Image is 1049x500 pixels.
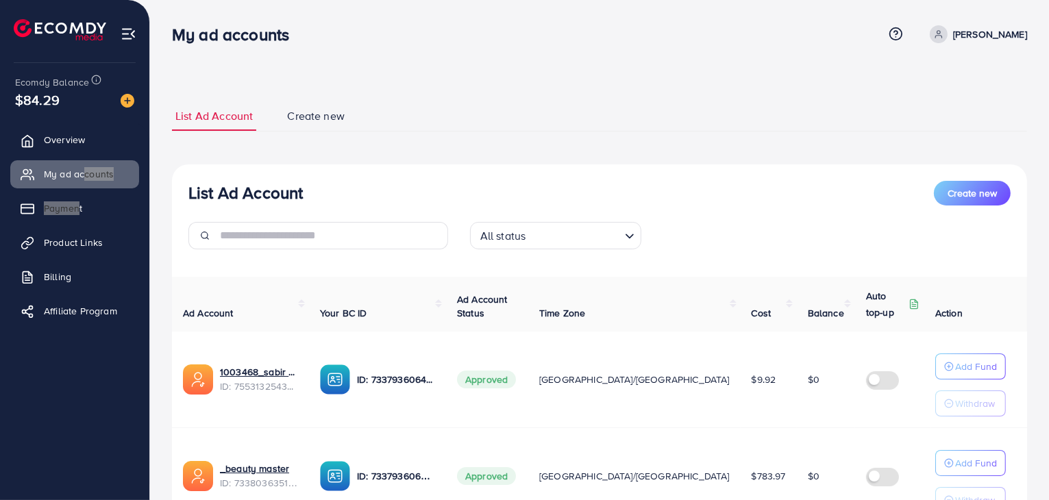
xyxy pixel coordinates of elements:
[935,390,1006,416] button: Withdraw
[10,160,139,188] a: My ad accounts
[955,358,997,375] p: Add Fund
[183,461,213,491] img: ic-ads-acc.e4c84228.svg
[320,364,350,395] img: ic-ba-acc.ded83a64.svg
[220,379,298,393] span: ID: 7553132543537594376
[934,181,1011,205] button: Create new
[121,26,136,42] img: menu
[10,263,139,290] a: Billing
[470,222,641,249] div: Search for option
[220,365,298,379] a: 1003468_sabir bhai_1758600780219
[752,469,786,483] span: $783.97
[955,455,997,471] p: Add Fund
[183,364,213,395] img: ic-ads-acc.e4c84228.svg
[935,450,1006,476] button: Add Fund
[935,353,1006,379] button: Add Fund
[44,236,103,249] span: Product Links
[808,306,844,320] span: Balance
[808,469,819,483] span: $0
[530,223,619,246] input: Search for option
[457,467,516,485] span: Approved
[44,133,85,147] span: Overview
[320,461,350,491] img: ic-ba-acc.ded83a64.svg
[220,365,298,393] div: <span class='underline'>1003468_sabir bhai_1758600780219</span></br>7553132543537594376
[44,304,117,318] span: Affiliate Program
[991,438,1039,490] iframe: Chat
[935,306,963,320] span: Action
[188,183,303,203] h3: List Ad Account
[15,90,60,110] span: $84.29
[752,373,776,386] span: $9.92
[10,126,139,153] a: Overview
[948,186,997,200] span: Create new
[539,306,585,320] span: Time Zone
[10,195,139,222] a: Payment
[220,462,289,475] a: _beauty master
[220,476,298,490] span: ID: 7338036351016648706
[539,469,730,483] span: [GEOGRAPHIC_DATA]/[GEOGRAPHIC_DATA]
[539,373,730,386] span: [GEOGRAPHIC_DATA]/[GEOGRAPHIC_DATA]
[44,167,114,181] span: My ad accounts
[478,226,529,246] span: All status
[44,201,82,215] span: Payment
[10,297,139,325] a: Affiliate Program
[457,292,508,320] span: Ad Account Status
[457,371,516,388] span: Approved
[953,26,1027,42] p: [PERSON_NAME]
[808,373,819,386] span: $0
[287,108,345,124] span: Create new
[357,371,435,388] p: ID: 7337936064855851010
[14,19,106,40] img: logo
[320,306,367,320] span: Your BC ID
[183,306,234,320] span: Ad Account
[10,229,139,256] a: Product Links
[357,468,435,484] p: ID: 7337936064855851010
[955,395,995,412] p: Withdraw
[121,94,134,108] img: image
[172,25,300,45] h3: My ad accounts
[924,25,1027,43] a: [PERSON_NAME]
[15,75,89,89] span: Ecomdy Balance
[175,108,253,124] span: List Ad Account
[44,270,71,284] span: Billing
[866,288,906,321] p: Auto top-up
[220,462,298,490] div: <span class='underline'>_beauty master</span></br>7338036351016648706
[752,306,772,320] span: Cost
